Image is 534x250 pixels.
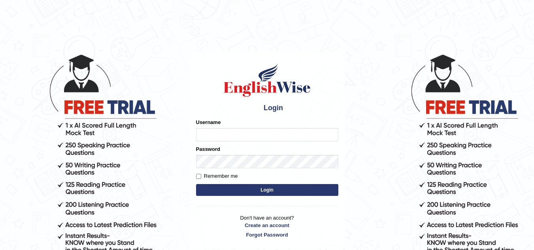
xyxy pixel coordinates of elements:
[196,231,338,239] a: Forgot Password
[196,214,338,239] p: Don't have an account?
[196,118,221,126] label: Username
[222,62,312,98] img: Logo of English Wise sign in for intelligent practice with AI
[196,184,338,196] button: Login
[196,174,201,179] input: Remember me
[196,172,238,180] label: Remember me
[196,102,338,115] h4: Login
[196,145,220,153] label: Password
[196,222,338,229] a: Create an account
